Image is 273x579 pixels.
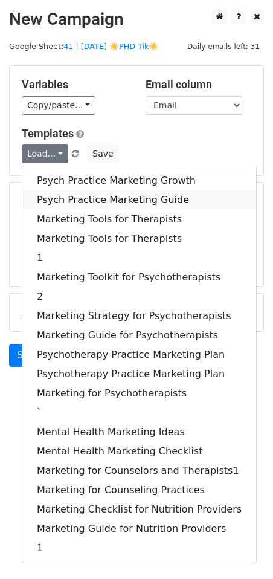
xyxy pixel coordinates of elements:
a: Daily emails left: 31 [183,42,264,51]
a: ` [22,403,256,422]
span: Daily emails left: 31 [183,40,264,53]
iframe: Chat Widget [213,521,273,579]
a: Marketing Checklist for Nutrition Providers [22,500,256,519]
a: Load... [22,144,68,163]
a: Marketing for Counseling Practices [22,480,256,500]
a: Marketing for Counselors and Therapists1 [22,461,256,480]
h5: Variables [22,78,127,91]
a: Marketing Guide for Psychotherapists [22,326,256,345]
h2: New Campaign [9,9,264,30]
a: Psychotherapy Practice Marketing Plan [22,345,256,364]
a: Marketing for Psychotherapists [22,384,256,403]
a: Marketing Tools for Therapists [22,229,256,248]
a: Copy/paste... [22,96,95,115]
a: Marketing Tools for Therapists [22,210,256,229]
a: 2 [22,287,256,306]
a: Templates [22,127,74,140]
button: Save [87,144,118,163]
a: Psych Practice Marketing Guide [22,190,256,210]
a: Marketing Guide for Nutrition Providers [22,519,256,539]
h5: Email column [146,78,251,91]
a: Send [9,344,49,367]
small: Google Sheet: [9,42,158,51]
a: 1 [22,248,256,268]
a: Psych Practice Marketing Growth [22,171,256,190]
a: Psychotherapy Practice Marketing Plan [22,364,256,384]
a: Mental Health Marketing Checklist [22,442,256,461]
a: 41 | [DATE] ☀️PHD Tik☀️ [63,42,158,51]
a: Marketing Toolkit for Psychotherapists [22,268,256,287]
a: Marketing Strategy for Psychotherapists [22,306,256,326]
a: Mental Health Marketing Ideas [22,422,256,442]
a: 1 [22,539,256,558]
